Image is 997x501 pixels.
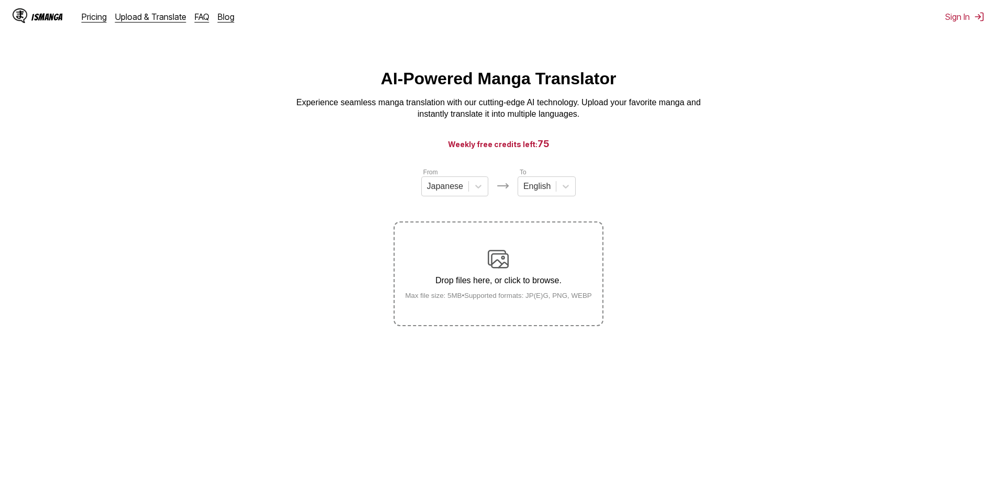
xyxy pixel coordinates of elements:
[520,169,526,176] label: To
[974,12,984,22] img: Sign out
[497,180,509,192] img: Languages icon
[218,12,234,22] a: Blog
[537,138,550,149] span: 75
[397,276,600,285] p: Drop files here, or click to browse.
[13,8,82,25] a: IsManga LogoIsManga
[289,97,708,120] p: Experience seamless manga translation with our cutting-edge AI technology. Upload your favorite m...
[25,137,972,150] h3: Weekly free credits left:
[115,12,186,22] a: Upload & Translate
[31,12,63,22] div: IsManga
[195,12,209,22] a: FAQ
[82,12,107,22] a: Pricing
[381,69,617,88] h1: AI-Powered Manga Translator
[13,8,27,23] img: IsManga Logo
[945,12,984,22] button: Sign In
[397,292,600,299] small: Max file size: 5MB • Supported formats: JP(E)G, PNG, WEBP
[423,169,438,176] label: From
